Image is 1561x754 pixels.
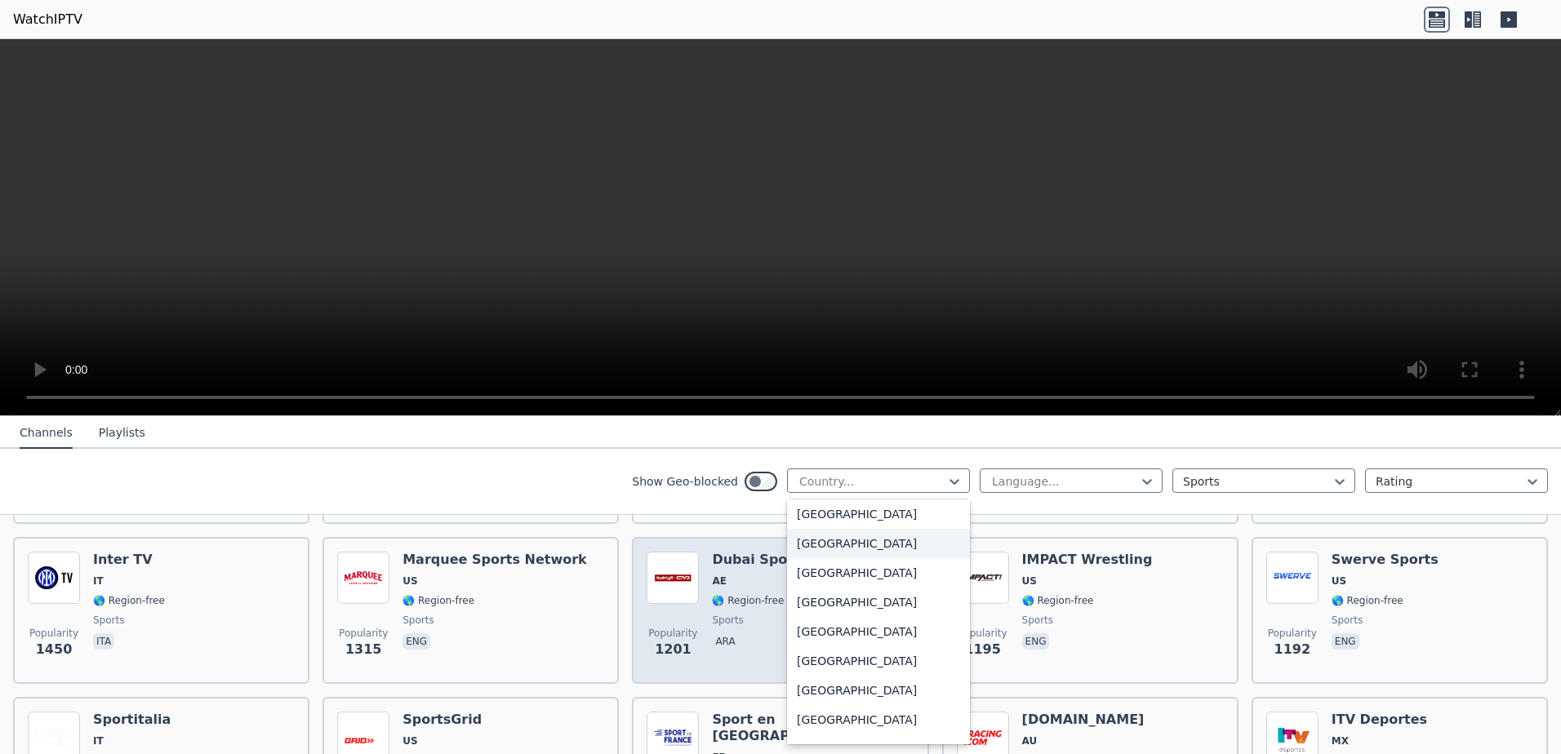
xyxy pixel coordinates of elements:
label: Show Geo-blocked [632,473,738,490]
span: AU [1022,734,1038,747]
a: WatchIPTV [13,10,82,29]
span: US [1022,574,1037,588]
h6: Dubai Sports 2 [712,552,821,568]
span: Popularity [1268,627,1317,640]
h6: Sport en [GEOGRAPHIC_DATA] [712,712,914,744]
p: eng [402,633,430,650]
img: Swerve Sports [1266,552,1319,604]
span: 1201 [655,640,692,659]
h6: SportsGrid [402,712,482,728]
img: Inter TV [28,552,80,604]
h6: IMPACT Wrestling [1022,552,1153,568]
span: sports [1022,614,1053,627]
span: 🌎 Region-free [1332,594,1403,607]
span: 1192 [1274,640,1311,659]
span: 🌎 Region-free [93,594,165,607]
img: IMPACT Wrestling [957,552,1009,604]
button: Channels [20,418,73,449]
span: Popularity [29,627,78,640]
span: Popularity [648,627,697,640]
span: 1450 [36,640,73,659]
span: US [402,574,417,588]
h6: Swerve Sports [1332,552,1439,568]
span: IT [93,574,104,588]
h6: Marquee Sports Network [402,552,587,568]
div: [GEOGRAPHIC_DATA] [787,558,970,588]
span: Popularity [958,627,1007,640]
span: MX [1332,734,1349,747]
span: US [402,734,417,747]
div: [GEOGRAPHIC_DATA] [787,646,970,676]
span: 1195 [964,640,1001,659]
p: ara [712,633,738,650]
h6: [DOMAIN_NAME] [1022,712,1147,728]
div: [GEOGRAPHIC_DATA] [787,676,970,705]
p: ita [93,633,114,650]
span: sports [712,614,743,627]
span: 🌎 Region-free [1022,594,1094,607]
span: sports [93,614,124,627]
div: [GEOGRAPHIC_DATA] [787,499,970,529]
span: IT [93,734,104,747]
p: eng [1022,633,1050,650]
h6: Sportitalia [93,712,171,728]
img: Marquee Sports Network [337,552,389,604]
button: Playlists [99,418,145,449]
span: sports [402,614,434,627]
div: [GEOGRAPHIC_DATA] [787,588,970,617]
h6: Inter TV [93,552,165,568]
p: eng [1332,633,1359,650]
span: 🌎 Region-free [712,594,784,607]
h6: ITV Deportes [1332,712,1441,728]
span: sports [1332,614,1363,627]
div: [GEOGRAPHIC_DATA] [787,705,970,734]
span: US [1332,574,1346,588]
span: 🌎 Region-free [402,594,474,607]
div: [GEOGRAPHIC_DATA] [787,529,970,558]
span: Popularity [339,627,388,640]
div: [GEOGRAPHIC_DATA] [787,617,970,646]
span: 1315 [345,640,382,659]
img: Dubai Sports 2 [647,552,699,604]
span: AE [712,574,726,588]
